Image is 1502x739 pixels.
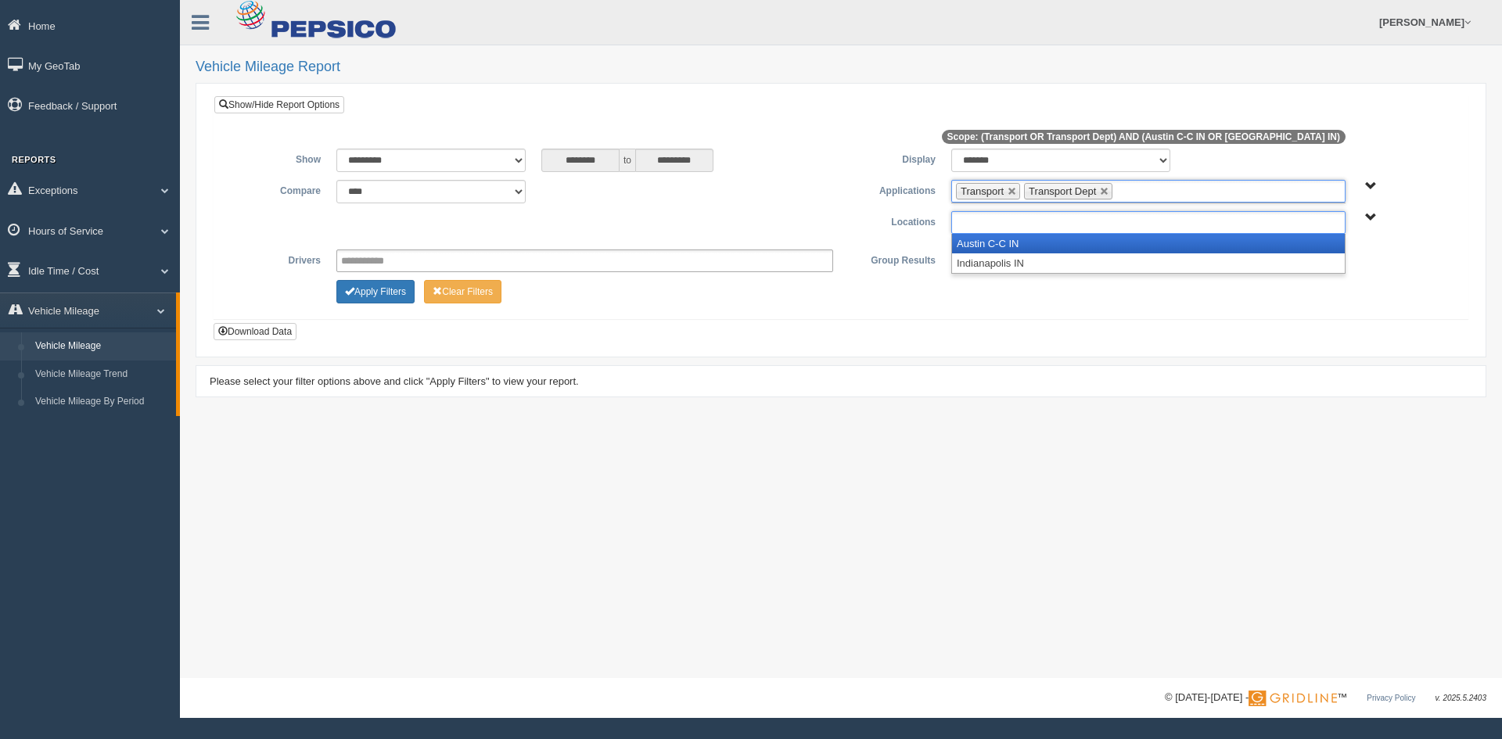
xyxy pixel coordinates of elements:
img: Gridline [1249,691,1337,706]
a: Vehicle Mileage [28,332,176,361]
li: Austin C-C IN [952,234,1345,253]
label: Show [226,149,329,167]
span: Please select your filter options above and click "Apply Filters" to view your report. [210,375,579,387]
span: Scope: (Transport OR Transport Dept) AND (Austin C-C IN OR [GEOGRAPHIC_DATA] IN) [942,130,1346,144]
label: Locations [841,211,943,230]
label: Compare [226,180,329,199]
a: Vehicle Mileage By Period [28,388,176,416]
a: Vehicle Mileage Trend [28,361,176,389]
button: Change Filter Options [424,280,501,303]
span: v. 2025.5.2403 [1436,694,1486,702]
button: Download Data [214,323,296,340]
span: to [620,149,635,172]
div: © [DATE]-[DATE] - ™ [1165,690,1486,706]
label: Group Results [841,249,943,268]
span: Transport Dept [1029,185,1096,197]
label: Display [841,149,943,167]
h2: Vehicle Mileage Report [196,59,1486,75]
a: Privacy Policy [1367,694,1415,702]
li: Indianapolis IN [952,253,1345,273]
label: Applications [841,180,943,199]
a: Show/Hide Report Options [214,96,344,113]
label: Drivers [226,249,329,268]
button: Change Filter Options [336,280,415,303]
span: Transport [961,185,1004,197]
